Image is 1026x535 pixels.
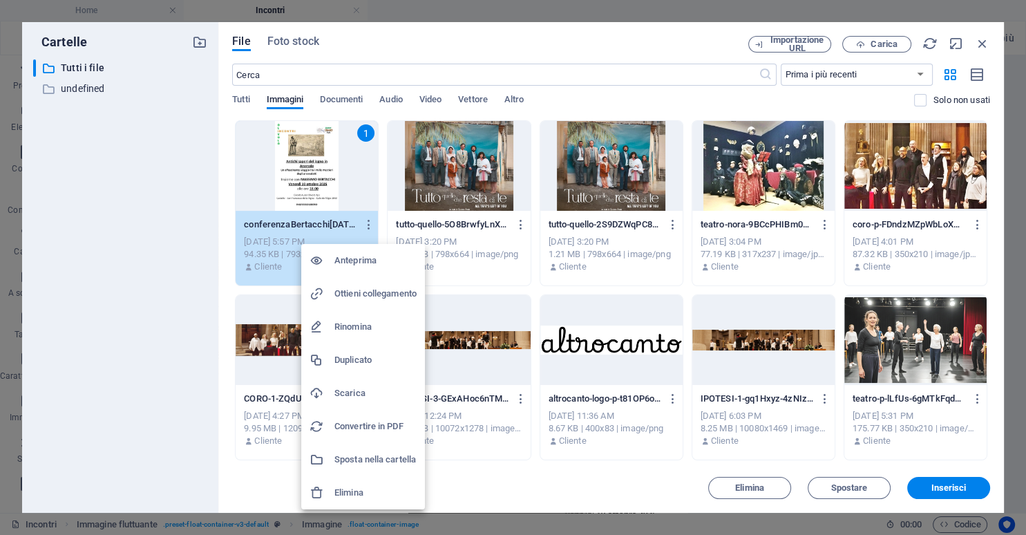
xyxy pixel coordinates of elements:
h6: Sposta nella cartella [334,451,417,468]
h6: Elimina [334,485,417,501]
h6: Anteprima [334,252,417,269]
h6: Ottieni collegamento [334,285,417,302]
h6: Rinomina [334,319,417,335]
h6: Duplicato [334,352,417,368]
h6: Convertire in PDF [334,418,417,435]
h6: Scarica [334,385,417,402]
